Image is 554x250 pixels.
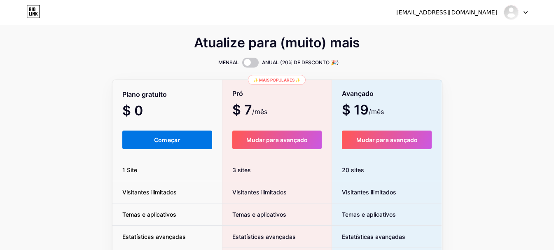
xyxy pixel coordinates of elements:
font: Avançado [342,89,374,98]
font: Mudar para avançado [246,136,308,143]
font: 3 sites [232,166,251,173]
font: [EMAIL_ADDRESS][DOMAIN_NAME] [396,9,497,16]
font: MENSAL [218,59,239,65]
font: Mudar para avançado [356,136,418,143]
font: ✨ Mais populares ✨ [253,77,300,82]
button: Mudar para avançado [342,131,432,149]
button: Começar [122,131,213,149]
font: $ 0 [122,103,143,119]
font: Atualize para (muito) mais [194,35,360,51]
font: Estatísticas avançadas [232,233,296,240]
font: $ 19 [342,102,369,118]
font: $ 7 [232,102,252,118]
font: Estatísticas avançadas [122,233,186,240]
font: Visitantes ilimitados [232,189,287,196]
font: Plano gratuito [122,90,167,98]
font: 20 sites [342,166,364,173]
font: Estatísticas avançadas [342,233,405,240]
font: ANUAL (20% DE DESCONTO 🎉) [262,59,339,65]
img: métodoseducação [503,5,519,20]
font: Pró [232,89,243,98]
font: /mês [252,107,267,116]
button: Mudar para avançado [232,131,322,149]
font: Visitantes ilimitados [122,189,177,196]
font: Temas e aplicativos [122,211,176,218]
font: 1 Site [122,166,137,173]
font: /mês [369,107,384,116]
font: Começar [154,136,180,143]
font: Visitantes ilimitados [342,189,396,196]
font: Temas e aplicativos [342,211,396,218]
font: Temas e aplicativos [232,211,286,218]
